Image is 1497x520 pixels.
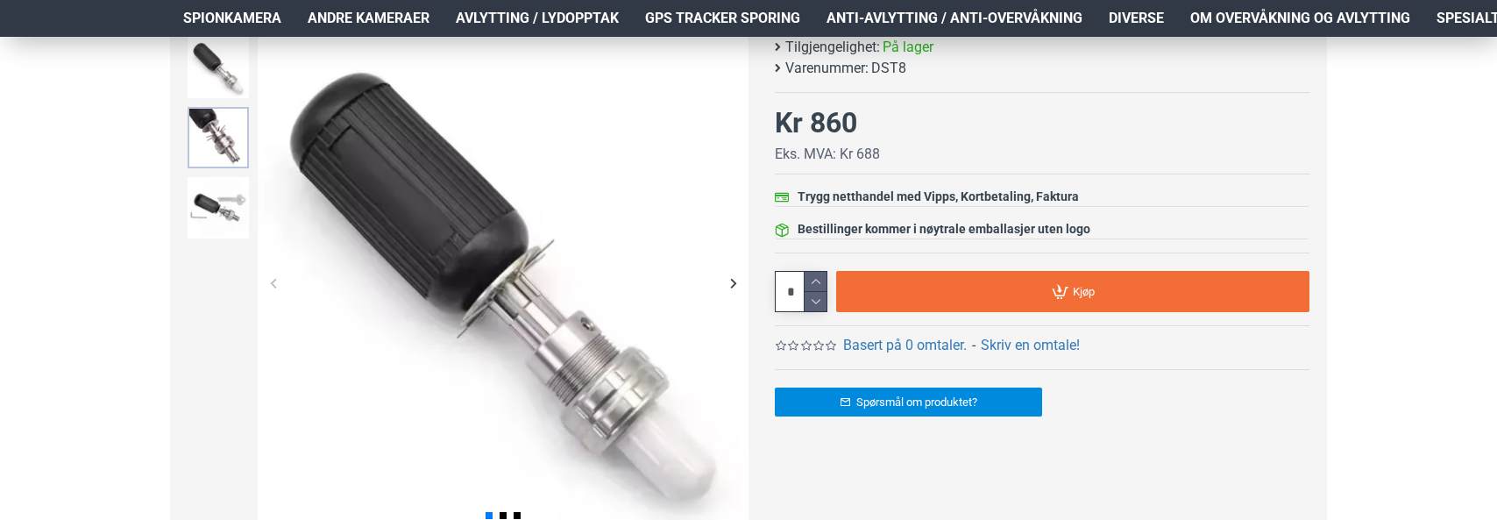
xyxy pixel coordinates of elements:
[718,267,748,298] div: Next slide
[1109,8,1164,29] span: Diverse
[843,335,967,356] a: Basert på 0 omtaler.
[1073,286,1095,297] span: Kjøp
[188,177,249,239] img: Dirkeutstyr for tubelåser - SpyGadgets.no
[827,8,1082,29] span: Anti-avlytting / Anti-overvåkning
[500,512,507,519] span: Go to slide 2
[883,37,933,58] span: På lager
[871,58,906,79] span: DST8
[981,335,1080,356] a: Skriv en omtale!
[785,37,880,58] b: Tilgjengelighet:
[456,8,619,29] span: Avlytting / Lydopptak
[798,188,1079,206] div: Trygg netthandel med Vipps, Kortbetaling, Faktura
[775,388,1042,417] a: Spørsmål om produktet?
[183,8,281,29] span: Spionkamera
[514,512,521,519] span: Go to slide 3
[188,37,249,98] img: Dirkeutstyr for tubelåser - SpyGadgets.no
[645,8,800,29] span: GPS Tracker Sporing
[308,8,429,29] span: Andre kameraer
[785,58,869,79] b: Varenummer:
[775,102,857,144] div: Kr 860
[798,220,1090,239] div: Bestillinger kommer i nøytrale emballasjer uten logo
[188,107,249,168] img: Dirkeutstyr for tubelåser - SpyGadgets.no
[486,512,493,519] span: Go to slide 1
[972,337,976,353] b: -
[1190,8,1410,29] span: Om overvåkning og avlytting
[258,267,288,298] div: Previous slide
